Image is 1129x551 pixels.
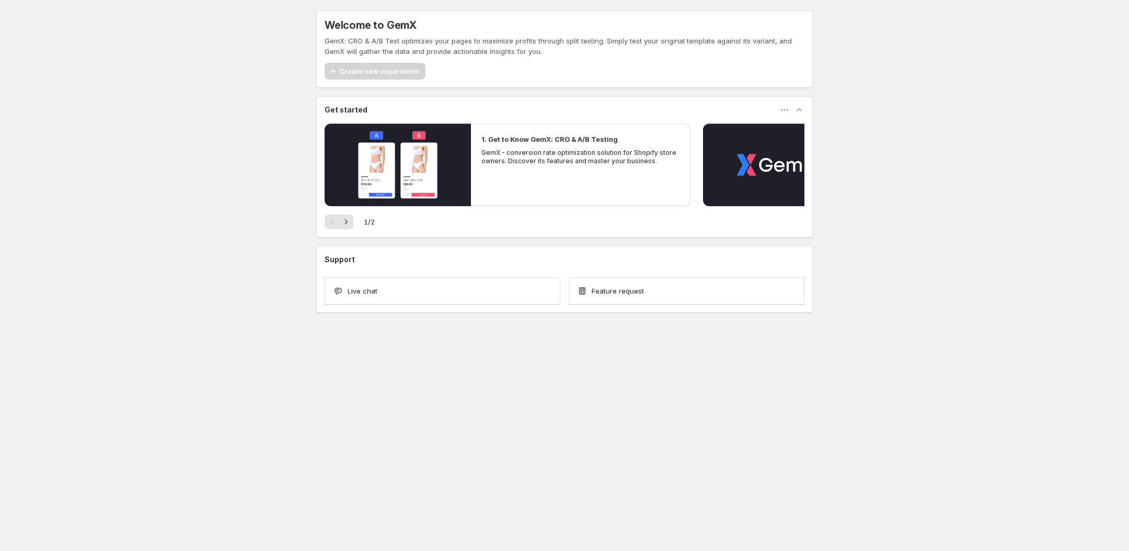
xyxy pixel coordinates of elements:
[325,36,804,57] p: GemX: CRO & A/B Test optimizes your pages to maximize profits through split testing. Simply test ...
[481,134,618,144] h2: 1. Get to Know GemX: CRO & A/B Testing
[325,19,417,31] h5: Welcome to GemX
[364,217,375,227] span: 1 / 2
[592,286,644,296] span: Feature request
[348,286,377,296] span: Live chat
[481,149,680,165] p: GemX - conversion rate optimization solution for Shopify store owners. Discover its features and ...
[325,254,355,265] h3: Support
[325,105,367,115] h3: Get started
